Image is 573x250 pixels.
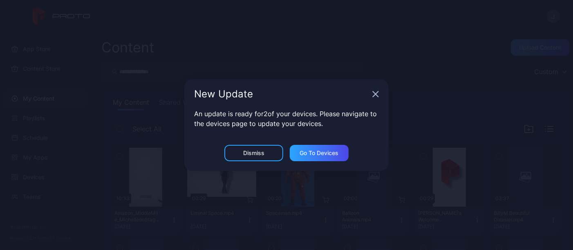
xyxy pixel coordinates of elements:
[224,145,283,161] button: Dismiss
[194,109,379,128] p: An update is ready for 2 of your devices. Please navigate to the devices page to update your devi...
[243,150,264,156] div: Dismiss
[290,145,349,161] button: Go to devices
[300,150,339,156] div: Go to devices
[194,89,369,99] div: New Update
